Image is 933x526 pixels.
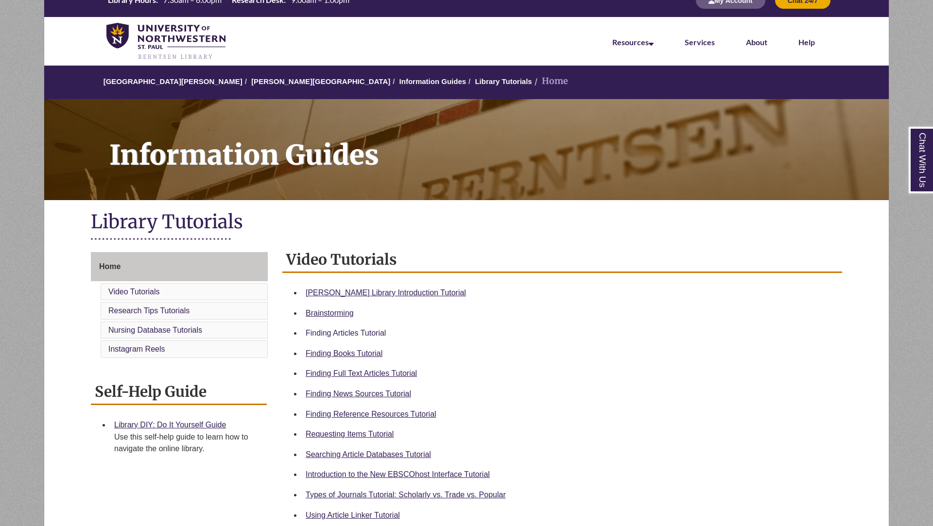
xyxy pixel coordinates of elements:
[746,37,767,47] a: About
[104,77,242,85] a: [GEOGRAPHIC_DATA][PERSON_NAME]
[612,37,654,47] a: Resources
[306,309,354,317] a: Brainstorming
[108,345,165,353] a: Instagram Reels
[475,77,532,85] a: Library Tutorials
[306,349,382,357] a: Finding Books Tutorial
[114,421,226,429] a: Library DIY: Do It Yourself Guide
[306,390,411,398] a: Finding News Sources Tutorial
[306,410,436,418] a: Finding Reference Resources Tutorial
[91,379,267,405] h2: Self-Help Guide
[99,262,121,271] span: Home
[108,288,160,296] a: Video Tutorials
[306,450,431,458] a: Searching Article Databases Tutorial
[306,470,490,478] a: Introduction to the New EBSCOhost Interface Tutorial
[282,247,842,273] h2: Video Tutorials
[399,77,466,85] a: Information Guides
[306,491,506,499] a: Types of Journals Tutorial: Scholarly vs. Trade vs. Popular
[108,306,190,315] a: Research Tips Tutorials
[251,77,390,85] a: [PERSON_NAME][GEOGRAPHIC_DATA]
[114,431,259,455] div: Use this self-help guide to learn how to navigate the online library.
[306,430,394,438] a: Requesting Items Tutorial
[306,288,466,297] a: [PERSON_NAME] Library Introduction Tutorial
[108,326,202,334] a: Nursing Database Tutorials
[798,37,815,47] a: Help
[306,329,386,337] a: Finding Articles Tutorial
[44,99,889,200] a: Information Guides
[91,210,842,236] h1: Library Tutorials
[306,369,417,377] a: Finding Full Text Articles Tutorial
[532,74,568,88] li: Home
[306,511,400,519] a: Using Article Linker Tutorial
[91,252,268,281] a: Home
[106,23,225,61] img: UNWSP Library Logo
[99,99,889,187] h1: Information Guides
[91,252,268,360] div: Guide Page Menu
[685,37,715,47] a: Services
